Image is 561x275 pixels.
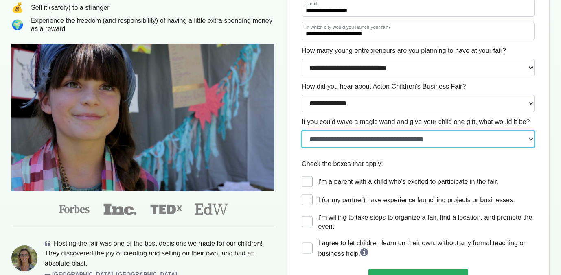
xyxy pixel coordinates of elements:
[31,4,110,11] div: Sell it (safely) to a stranger
[318,213,535,231] label: I'm willing to take steps to organize a fair, find a location, and promote the event.
[302,117,535,127] label: If you could wave a magic wand and give your child one gift, what would it be?
[302,159,535,168] p: Check the boxes that apply:
[11,245,37,271] img: austin-c2b7ed1d0003f7d847319f77881fa53dfa6c3adc9ec44ab2cac26782bf3a7d1c.png
[11,17,24,32] span: 🌍
[302,81,535,91] label: How did you hear about Acton Children's Business Fair?
[318,177,499,186] label: I'm a parent with a child who's excited to participate in the fair.
[11,0,24,15] span: 💰
[31,17,274,33] div: Experience the freedom (and responsibility) of having a little extra spending money as a reward
[195,203,229,215] img: educationweek-b44e3a78a0cc50812acddf996c80439c68a45cffb8f3ee3cd50a8b6969dbcca9.png
[302,46,535,55] label: How many young entrepreneurs are you planning to have at your fair?
[318,238,535,258] div: I agree to let children learn on their own, without any formal teaching or business help.
[57,202,91,216] img: forbes-fa5d64866bcb1cab5e5385ee4197b3af65bd4ce70a33c46b7494fa0b80b137fa.png
[149,203,183,216] img: tedx-13a865a45376fdabb197df72506254416b52198507f0d7e8a0b1bf7ecf255dd6.png
[318,195,515,205] label: I (or my partner) have experience launching projects or businesses.
[45,238,274,268] p: Hosting the fair was one of the best decisions we made for our children! They discovered the joy ...
[103,203,137,216] img: inc-ff44fbf6c2e08814d02e9de779f5dfa52292b9cd745a9c9ba490939733b0a811.png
